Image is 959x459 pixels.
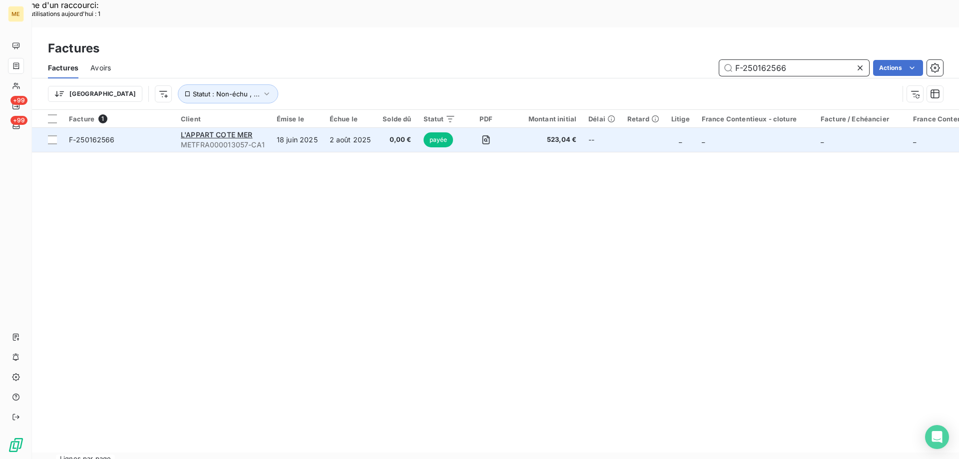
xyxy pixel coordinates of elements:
td: 18 juin 2025 [271,128,324,152]
img: Logo LeanPay [8,437,24,453]
span: _ [679,135,682,144]
div: Facture / Echéancier [821,115,901,123]
div: Échue le [330,115,371,123]
div: Solde dû [383,115,411,123]
span: Factures [48,63,78,73]
span: Avoirs [90,63,111,73]
span: Facture [69,115,94,123]
span: L'APPART COTE MER [181,130,253,139]
div: Montant initial [516,115,576,123]
span: Statut : Non-échu , ... [193,90,260,98]
h3: Factures [48,39,99,57]
button: Actions [873,60,923,76]
span: +99 [10,116,27,125]
span: 523,04 € [516,135,576,145]
div: Statut [424,115,456,123]
span: +99 [10,96,27,105]
span: METFRA000013057-CA1 [181,140,265,150]
td: -- [582,128,621,152]
span: F-250162566 [69,135,115,144]
div: Délai [588,115,615,123]
div: Litige [671,115,690,123]
span: _ [913,135,916,144]
div: Client [181,115,265,123]
span: _ [702,135,705,144]
input: Rechercher [719,60,869,76]
div: PDF [468,115,504,123]
button: Statut : Non-échu , ... [178,84,278,103]
span: 1 [98,114,107,123]
div: Open Intercom Messenger [925,425,949,449]
td: 2 août 2025 [324,128,377,152]
div: Retard [627,115,659,123]
span: _ [821,135,824,144]
span: 0,00 € [383,135,411,145]
button: [GEOGRAPHIC_DATA] [48,86,142,102]
div: Émise le [277,115,318,123]
div: France Contentieux - cloture [702,115,809,123]
span: payée [424,132,454,147]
